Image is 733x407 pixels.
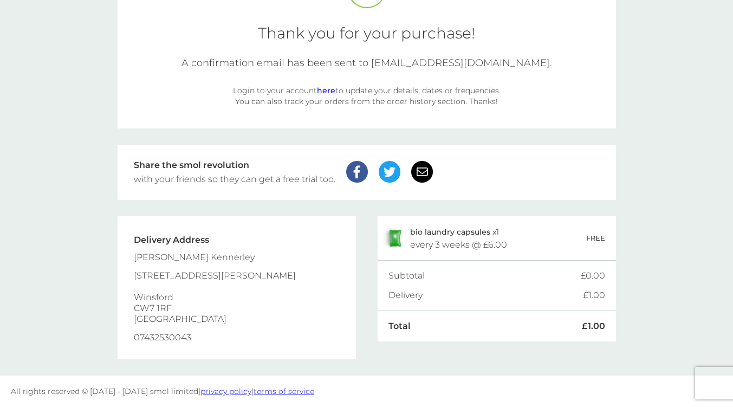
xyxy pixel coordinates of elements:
[254,386,314,396] a: terms of service
[388,291,583,300] div: Delivery
[388,272,581,280] div: Subtotal
[231,85,502,107] div: Login to your account to update your details, dates or frequencies. You can also track your order...
[134,57,600,69] div: A confirmation email has been sent to [EMAIL_ADDRESS][DOMAIN_NAME].
[410,228,499,236] p: x 1
[410,227,490,237] span: bio laundry capsules
[411,161,433,183] img: email.png
[317,86,335,95] a: here
[134,25,600,41] div: Thank you for your purchase!
[410,241,507,249] div: every 3 weeks @ £6.00
[134,252,296,263] div: [PERSON_NAME] Kennerley
[134,236,296,244] div: Delivery Address
[586,232,605,244] p: FREE
[581,272,605,280] div: £0.00
[134,175,335,184] div: with your friends so they can get a free trial too.
[583,291,605,300] div: £1.00
[388,322,582,331] div: Total
[582,322,605,331] div: £1.00
[379,161,400,183] img: twitter.png
[134,332,296,343] div: 07432530043
[134,161,335,170] div: Share the smol revolution
[200,386,251,396] a: privacy policy
[346,161,368,183] img: facebook.png
[134,270,296,325] div: [STREET_ADDRESS][PERSON_NAME] Winsford CW7 1RF [GEOGRAPHIC_DATA]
